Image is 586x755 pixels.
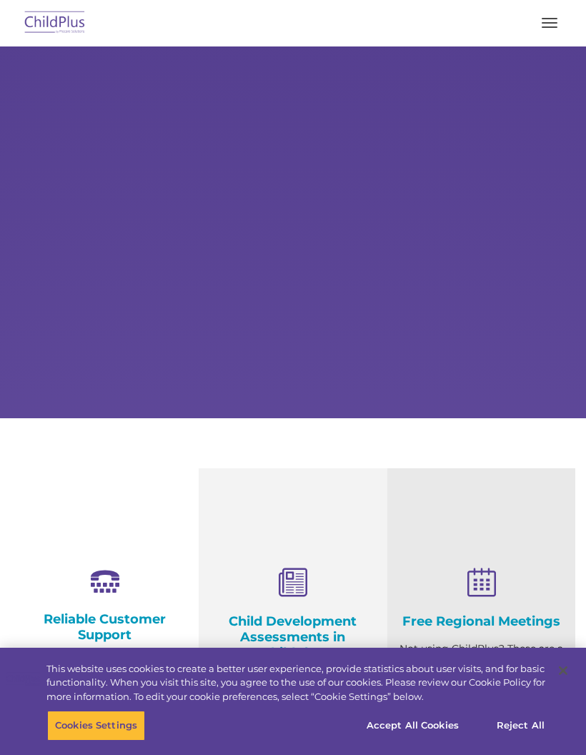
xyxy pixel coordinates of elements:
button: Reject All [476,711,565,741]
div: This website uses cookies to create a better user experience, provide statistics about user visit... [46,662,545,704]
button: Close [547,655,579,686]
button: Accept All Cookies [359,711,467,741]
button: Cookies Settings [47,711,145,741]
h4: Reliable Customer Support [21,611,188,643]
p: Not using ChildPlus? These are a great opportunity to network and learn from ChildPlus users. Fin... [398,640,565,729]
img: ChildPlus by Procare Solutions [21,6,89,40]
h4: Free Regional Meetings [398,613,565,629]
h4: Child Development Assessments in ChildPlus [209,613,376,661]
